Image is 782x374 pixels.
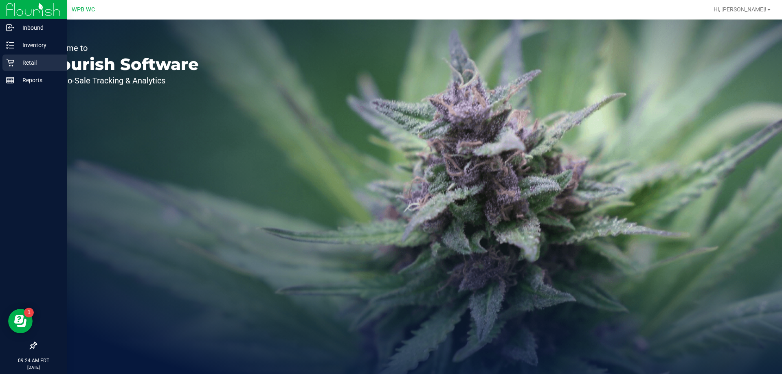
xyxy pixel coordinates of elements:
[14,40,63,50] p: Inventory
[6,59,14,67] inline-svg: Retail
[14,75,63,85] p: Reports
[714,6,767,13] span: Hi, [PERSON_NAME]!
[44,77,199,85] p: Seed-to-Sale Tracking & Analytics
[6,24,14,32] inline-svg: Inbound
[24,308,34,317] iframe: Resource center unread badge
[6,76,14,84] inline-svg: Reports
[4,357,63,364] p: 09:24 AM EDT
[44,56,199,72] p: Flourish Software
[72,6,95,13] span: WPB WC
[8,309,33,333] iframe: Resource center
[14,58,63,68] p: Retail
[14,23,63,33] p: Inbound
[4,364,63,370] p: [DATE]
[44,44,199,52] p: Welcome to
[6,41,14,49] inline-svg: Inventory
